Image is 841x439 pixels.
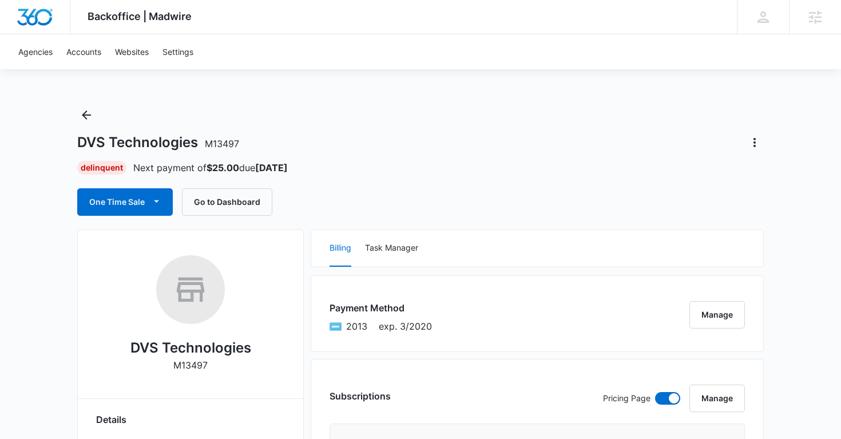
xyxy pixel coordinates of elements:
[130,338,251,358] h2: DVS Technologies
[108,34,156,69] a: Websites
[330,301,432,315] h3: Payment Method
[182,188,272,216] button: Go to Dashboard
[77,188,173,216] button: One Time Sale
[365,230,418,267] button: Task Manager
[156,34,200,69] a: Settings
[88,10,192,22] span: Backoffice | Madwire
[59,34,108,69] a: Accounts
[346,319,367,333] span: American Express ending with
[96,413,126,426] span: Details
[133,161,288,175] p: Next payment of due
[77,161,126,175] div: Delinquent
[77,106,96,124] button: Back
[207,162,239,173] strong: $25.00
[77,134,239,151] h1: DVS Technologies
[205,138,239,149] span: M13497
[330,389,391,403] h3: Subscriptions
[745,133,764,152] button: Actions
[689,301,745,329] button: Manage
[173,358,208,372] p: M13497
[330,230,351,267] button: Billing
[689,385,745,412] button: Manage
[255,162,288,173] strong: [DATE]
[11,34,59,69] a: Agencies
[603,392,650,405] p: Pricing Page
[379,319,432,333] span: exp. 3/2020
